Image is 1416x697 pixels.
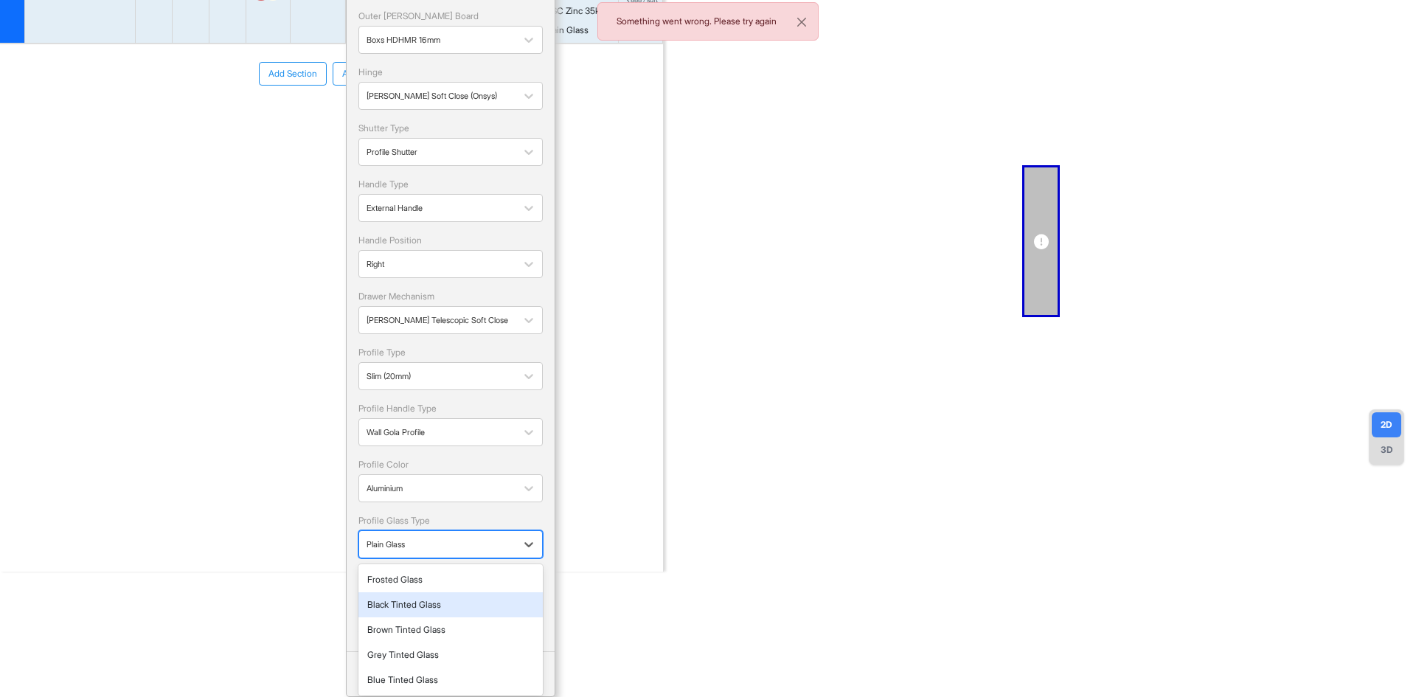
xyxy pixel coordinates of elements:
p: Hinge [358,66,543,79]
p: Handle Type [358,178,543,191]
div: Blue Tinted Glass [367,673,534,687]
div: 3D [1372,437,1401,462]
button: Add Section [259,62,327,86]
div: Brown Tinted Glass [367,623,534,637]
div: Something went wrong. Please try again [597,2,819,41]
button: Add Modules [333,62,405,86]
p: Drawer Mechanism [358,290,543,303]
button: Close [785,3,818,41]
p: Handle Position [358,234,543,247]
p: Outer [PERSON_NAME] Board [358,10,543,23]
div: Grey Tinted Glass [367,648,534,662]
div: Plain Glass [545,24,589,37]
div: Frosted Glass [367,573,534,586]
p: Profile Color [358,458,543,471]
div: 2D [1372,412,1401,437]
p: Profile Glass Type [358,514,543,527]
p: Profile Handle Type [358,402,543,415]
div: Black Tinted Glass [367,598,534,611]
p: Profile Type [358,346,543,359]
p: Shutter Type [358,122,543,135]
